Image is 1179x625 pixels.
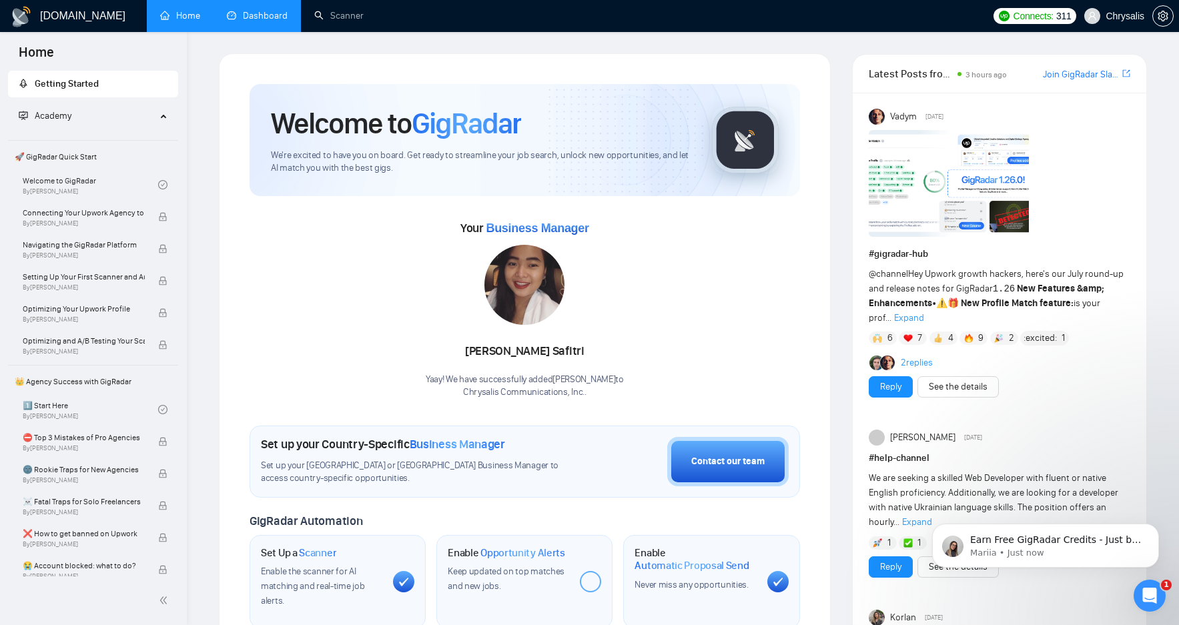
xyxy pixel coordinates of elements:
[158,565,167,574] span: lock
[19,79,28,88] span: rocket
[158,180,167,189] span: check-circle
[1122,68,1130,79] span: export
[635,546,756,572] h1: Enable
[23,270,145,283] span: Setting Up Your First Scanner and Auto-Bidder
[158,212,167,221] span: lock
[873,538,882,548] img: 🚀
[1056,9,1071,23] span: 311
[1152,5,1174,27] button: setting
[929,380,988,394] a: See the details
[869,268,1124,324] span: Hey Upwork growth hackers, here's our July round-up and release notes for GigRadar • is your prof...
[887,536,891,550] span: 1
[903,334,913,343] img: ❤️
[691,454,765,469] div: Contact our team
[890,109,917,124] span: Vadym
[23,559,145,572] span: 😭 Account blocked: what to do?
[23,463,145,476] span: 🌚 Rookie Traps for New Agencies
[19,110,71,121] span: Academy
[925,111,943,123] span: [DATE]
[480,546,565,560] span: Opportunity Alerts
[902,516,932,528] span: Expand
[11,6,32,27] img: logo
[869,472,1118,528] span: We are seeking a skilled Web Developer with fluent or native English proficiency. Additionally, w...
[484,245,564,325] img: 1711072119083-WhatsApp%20Image%202024-03-22%20at%2010.42.39.jpeg
[1153,11,1173,21] span: setting
[933,334,943,343] img: 👍
[1134,580,1166,612] iframe: Intercom live chat
[426,386,624,399] p: Chrysalis Communications, Inc. .
[158,244,167,253] span: lock
[23,444,145,452] span: By [PERSON_NAME]
[158,340,167,350] span: lock
[158,308,167,318] span: lock
[23,219,145,227] span: By [PERSON_NAME]
[23,334,145,348] span: Optimizing and A/B Testing Your Scanner for Better Results
[159,594,172,607] span: double-left
[880,560,901,574] a: Reply
[635,579,748,590] span: Never miss any opportunities.
[947,297,959,309] span: 🎁
[158,501,167,510] span: lock
[993,283,1016,294] code: 1.26
[23,302,145,316] span: Optimizing Your Upwork Profile
[158,276,167,285] span: lock
[1009,332,1014,345] span: 2
[1043,67,1120,82] a: Join GigRadar Slack Community
[869,268,908,279] span: @channel
[917,332,922,345] span: 7
[9,143,177,170] span: 🚀 GigRadar Quick Start
[23,476,145,484] span: By [PERSON_NAME]
[635,559,749,572] span: Automatic Proposal Send
[426,340,624,363] div: [PERSON_NAME] Safitri
[23,283,145,291] span: By [PERSON_NAME]
[999,11,1010,21] img: upwork-logo.png
[23,395,158,424] a: 1️⃣ Start HereBy[PERSON_NAME]
[961,297,1074,309] strong: New Profile Match feature:
[410,437,505,452] span: Business Manager
[901,356,933,370] a: 2replies
[23,572,145,580] span: By [PERSON_NAME]
[412,105,521,141] span: GigRadar
[271,105,521,141] h1: Welcome to
[964,334,973,343] img: 🔥
[486,221,588,235] span: Business Manager
[227,10,288,21] a: dashboardDashboard
[23,431,145,444] span: ⛔ Top 3 Mistakes of Pro Agencies
[936,297,947,309] span: ⚠️
[261,566,364,606] span: Enable the scanner for AI matching and real-time job alerts.
[894,312,924,324] span: Expand
[23,348,145,356] span: By [PERSON_NAME]
[994,334,1004,343] img: 🎉
[890,610,916,625] span: Korlan
[903,538,913,548] img: ✅
[8,43,65,71] span: Home
[869,247,1130,261] h1: # gigradar-hub
[869,451,1130,466] h1: # help-channel
[925,612,943,624] span: [DATE]
[23,251,145,259] span: By [PERSON_NAME]
[948,332,953,345] span: 4
[1122,67,1130,80] a: export
[869,109,885,125] img: Vadym
[158,469,167,478] span: lock
[965,70,1007,79] span: 3 hours ago
[250,514,362,528] span: GigRadar Automation
[869,130,1029,237] img: F09AC4U7ATU-image.png
[23,540,145,548] span: By [PERSON_NAME]
[978,332,984,345] span: 9
[448,566,564,592] span: Keep updated on top matches and new jobs.
[887,332,893,345] span: 6
[23,316,145,324] span: By [PERSON_NAME]
[261,546,336,560] h1: Set Up a
[426,374,624,399] div: Yaay! We have successfully added [PERSON_NAME] to
[667,437,789,486] button: Contact our team
[912,496,1179,589] iframe: Intercom notifications message
[35,78,99,89] span: Getting Started
[869,356,884,370] img: Alex B
[299,546,336,560] span: Scanner
[160,10,200,21] a: homeHome
[1161,580,1172,590] span: 1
